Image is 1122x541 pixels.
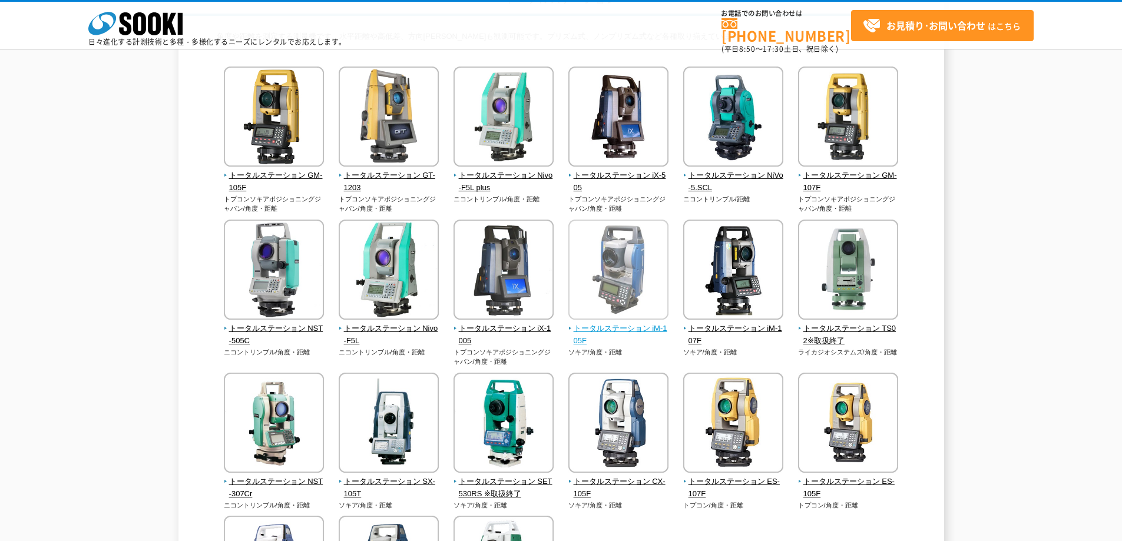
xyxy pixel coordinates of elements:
img: トータルステーション NST-307Cr [224,373,324,476]
a: トータルステーション iX-505 [568,158,669,194]
a: トータルステーション NST-307Cr [224,464,325,500]
img: トータルステーション NiVo-5.SCL [683,67,783,170]
img: トータルステーション SET530RS ※取扱終了 [454,373,554,476]
a: トータルステーション iM-105F [568,311,669,347]
a: トータルステーション Nivo-F5L [339,311,439,347]
p: ニコントリンブル/距離 [683,194,784,204]
a: [PHONE_NUMBER] [721,18,851,42]
a: トータルステーション iX-1005 [454,311,554,347]
p: ソキア/角度・距離 [683,347,784,357]
a: トータルステーション iM-107F [683,311,784,347]
img: トータルステーション NST-505C [224,220,324,323]
img: トータルステーション Nivo-F5L plus [454,67,554,170]
span: トータルステーション SET530RS ※取扱終了 [454,476,554,500]
p: ソキア/角度・距離 [568,500,669,510]
span: トータルステーション iM-107F [683,323,784,347]
p: トプコンソキアポジショニングジャパン/角度・距離 [224,194,325,214]
a: お見積り･お問い合わせはこちら [851,10,1034,41]
span: トータルステーション TS02※取扱終了 [798,323,899,347]
a: トータルステーション NiVo-5.SCL [683,158,784,194]
span: トータルステーション NST-505C [224,323,325,347]
p: トプコン/角度・距離 [798,500,899,510]
p: ニコントリンブル/角度・距離 [454,194,554,204]
a: トータルステーション CX-105F [568,464,669,500]
img: トータルステーション iM-105F [568,220,668,323]
a: トータルステーション GT-1203 [339,158,439,194]
a: トータルステーション SET530RS ※取扱終了 [454,464,554,500]
span: 8:50 [739,44,756,54]
p: ニコントリンブル/角度・距離 [339,347,439,357]
img: トータルステーション TS02※取扱終了 [798,220,898,323]
p: トプコンソキアポジショニングジャパン/角度・距離 [568,194,669,214]
span: トータルステーション GM-105F [224,170,325,194]
span: トータルステーション Nivo-F5L plus [454,170,554,194]
span: トータルステーション ES-105F [798,476,899,500]
p: トプコンソキアポジショニングジャパン/角度・距離 [454,347,554,367]
strong: お見積り･お問い合わせ [886,18,985,32]
a: トータルステーション ES-105F [798,464,899,500]
span: トータルステーション GM-107F [798,170,899,194]
span: トータルステーション GT-1203 [339,170,439,194]
p: ソキア/角度・距離 [454,500,554,510]
p: トプコン/角度・距離 [683,500,784,510]
a: トータルステーション GM-105F [224,158,325,194]
img: トータルステーション GT-1203 [339,67,439,170]
span: トータルステーション iM-105F [568,323,669,347]
span: 17:30 [763,44,784,54]
span: トータルステーション NiVo-5.SCL [683,170,784,194]
img: トータルステーション CX-105F [568,373,668,476]
p: ソキア/角度・距離 [339,500,439,510]
img: トータルステーション iM-107F [683,220,783,323]
span: トータルステーション CX-105F [568,476,669,500]
span: お電話でのお問い合わせは [721,10,851,17]
img: トータルステーション GM-105F [224,67,324,170]
img: トータルステーション GM-107F [798,67,898,170]
span: はこちら [863,17,1021,35]
img: トータルステーション iX-505 [568,67,668,170]
p: 日々進化する計測技術と多種・多様化するニーズにレンタルでお応えします。 [88,38,346,45]
p: ニコントリンブル/角度・距離 [224,347,325,357]
a: トータルステーション GM-107F [798,158,899,194]
span: トータルステーション iX-505 [568,170,669,194]
p: トプコンソキアポジショニングジャパン/角度・距離 [339,194,439,214]
img: トータルステーション ES-105F [798,373,898,476]
a: トータルステーション NST-505C [224,311,325,347]
img: トータルステーション ES-107F [683,373,783,476]
span: トータルステーション SX-105T [339,476,439,500]
a: トータルステーション SX-105T [339,464,439,500]
a: トータルステーション TS02※取扱終了 [798,311,899,347]
span: トータルステーション NST-307Cr [224,476,325,500]
p: トプコンソキアポジショニングジャパン/角度・距離 [798,194,899,214]
p: ソキア/角度・距離 [568,347,669,357]
img: トータルステーション Nivo-F5L [339,220,439,323]
span: トータルステーション Nivo-F5L [339,323,439,347]
a: トータルステーション ES-107F [683,464,784,500]
img: トータルステーション SX-105T [339,373,439,476]
p: ライカジオシステムズ/角度・距離 [798,347,899,357]
span: トータルステーション ES-107F [683,476,784,500]
a: トータルステーション Nivo-F5L plus [454,158,554,194]
span: トータルステーション iX-1005 [454,323,554,347]
img: トータルステーション iX-1005 [454,220,554,323]
span: (平日 ～ 土日、祝日除く) [721,44,838,54]
p: ニコントリンブル/角度・距離 [224,500,325,510]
